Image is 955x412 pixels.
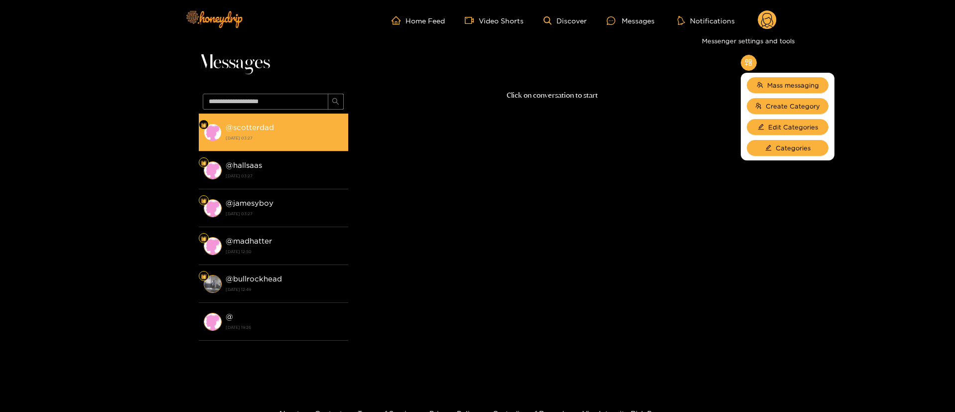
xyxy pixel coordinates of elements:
[392,16,406,25] span: home
[226,323,343,332] strong: [DATE] 19:26
[747,140,828,156] button: editCategories
[348,90,757,101] p: Click on conversation to start
[204,161,222,179] img: conversation
[755,103,762,110] span: usergroup-add
[392,16,445,25] a: Home Feed
[675,15,738,25] button: Notifications
[226,199,273,207] strong: @ jamesyboy
[747,77,828,93] button: teamMass messaging
[767,80,819,90] span: Mass messaging
[745,59,752,67] span: appstore-add
[465,16,479,25] span: video-camera
[226,209,343,218] strong: [DATE] 03:27
[765,144,772,152] span: edit
[741,55,757,71] button: appstore-add
[201,160,207,166] img: Fan Level
[758,124,764,131] span: edit
[226,312,233,321] strong: @
[328,94,344,110] button: search
[204,237,222,255] img: conversation
[226,161,262,169] strong: @ hallsaas
[201,274,207,279] img: Fan Level
[747,119,828,135] button: editEdit Categories
[226,247,343,256] strong: [DATE] 12:50
[201,236,207,242] img: Fan Level
[766,101,820,111] span: Create Category
[226,171,343,180] strong: [DATE] 03:27
[757,82,763,89] span: team
[544,16,587,25] a: Discover
[226,237,272,245] strong: @ madhatter
[201,198,207,204] img: Fan Level
[747,98,828,114] button: usergroup-addCreate Category
[698,33,799,49] div: Messenger settings and tools
[226,123,274,132] strong: @ scotterdad
[465,16,524,25] a: Video Shorts
[201,122,207,128] img: Fan Level
[226,285,343,294] strong: [DATE] 12:49
[776,143,811,153] span: Categories
[204,124,222,141] img: conversation
[199,51,270,75] span: Messages
[204,199,222,217] img: conversation
[226,275,282,283] strong: @ bullrockhead
[768,122,818,132] span: Edit Categories
[607,15,655,26] div: Messages
[332,98,339,106] span: search
[204,275,222,293] img: conversation
[226,134,343,142] strong: [DATE] 03:27
[204,313,222,331] img: conversation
